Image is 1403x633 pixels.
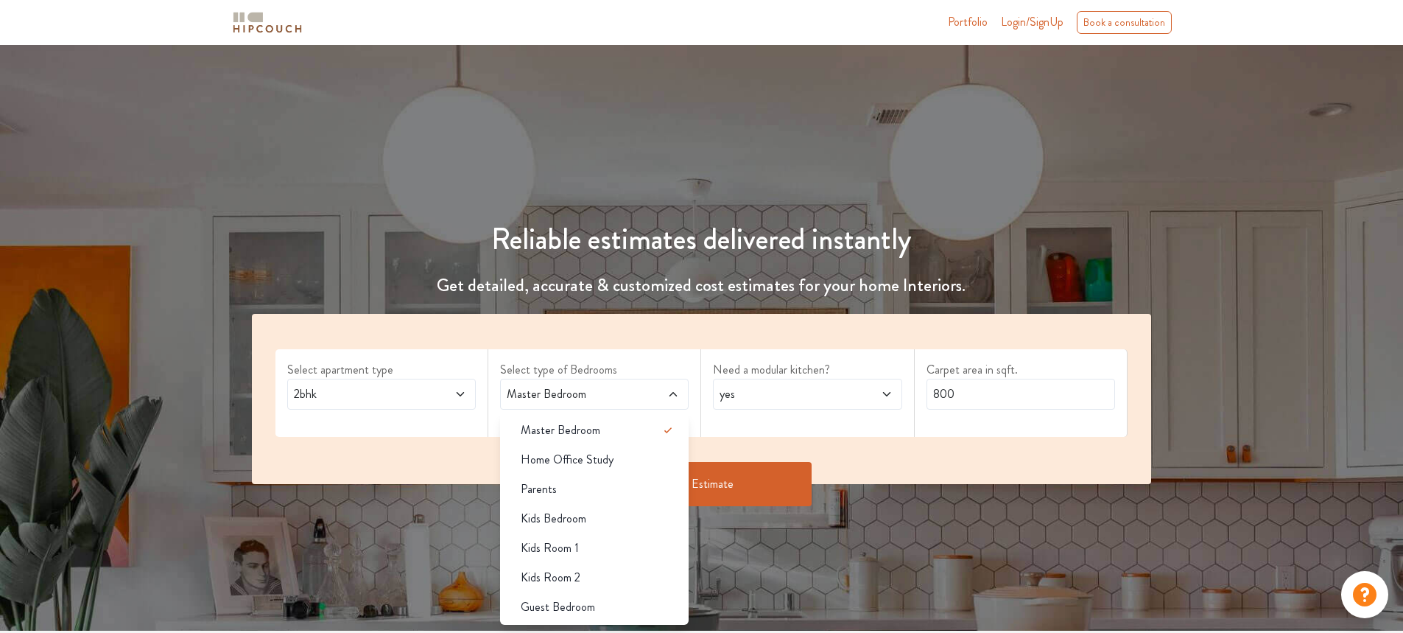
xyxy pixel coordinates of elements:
[287,361,476,379] label: Select apartment type
[231,6,304,39] span: logo-horizontal.svg
[948,13,988,31] a: Portfolio
[504,385,636,403] span: Master Bedroom
[713,361,901,379] label: Need a modular kitchen?
[521,598,595,616] span: Guest Bedroom
[243,222,1161,257] h1: Reliable estimates delivered instantly
[521,451,613,469] span: Home Office Study
[591,462,812,506] button: Get Estimate
[521,539,579,557] span: Kids Room 1
[521,510,586,528] span: Kids Bedroom
[926,379,1115,410] input: Enter area sqft
[243,275,1161,296] h4: Get detailed, accurate & customized cost estimates for your home Interiors.
[1001,13,1063,30] span: Login/SignUp
[521,569,580,587] span: Kids Room 2
[1077,11,1172,34] div: Book a consultation
[291,385,423,403] span: 2bhk
[231,10,304,35] img: logo-horizontal.svg
[500,361,689,379] label: Select type of Bedrooms
[717,385,848,403] span: yes
[926,361,1115,379] label: Carpet area in sqft.
[521,422,600,439] span: Master Bedroom
[500,410,689,425] div: select 1 more room(s)
[521,480,557,498] span: Parents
